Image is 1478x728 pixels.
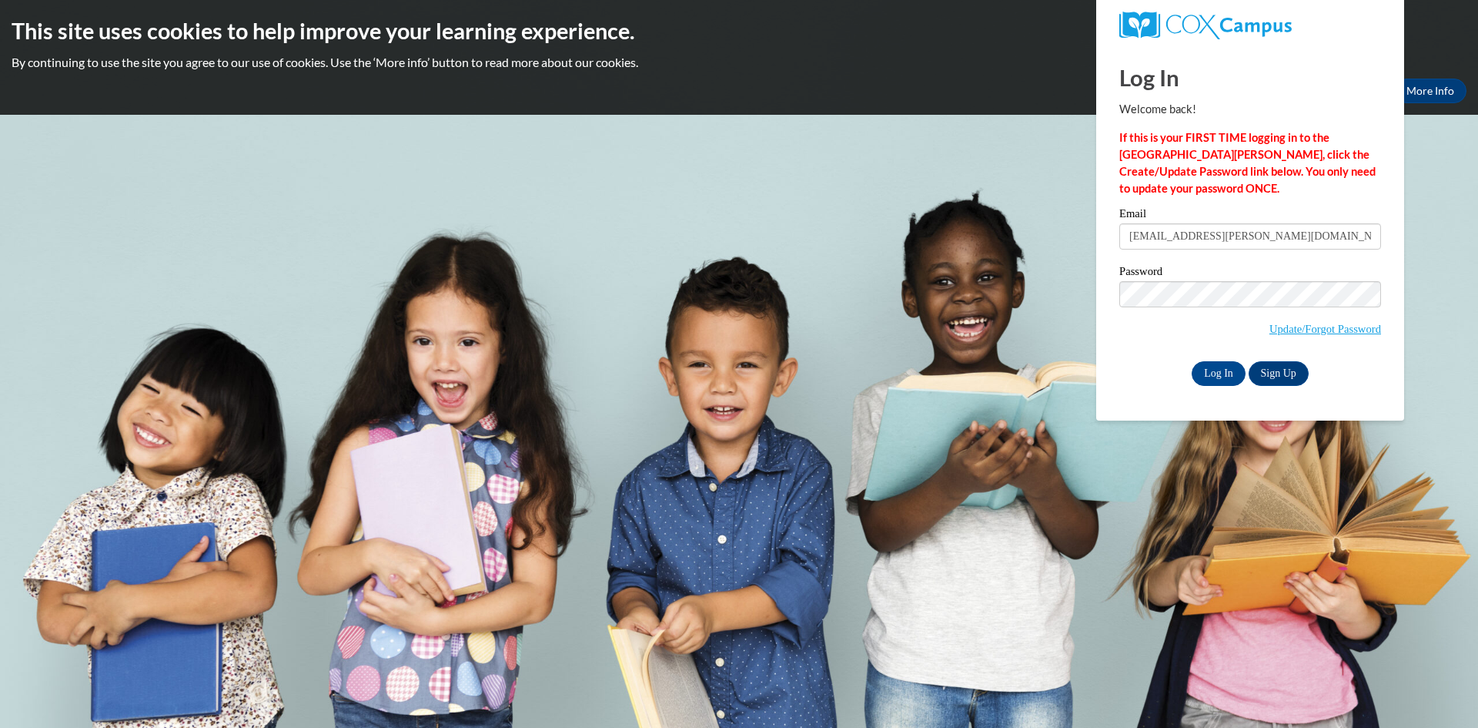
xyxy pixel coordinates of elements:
[1119,62,1381,93] h1: Log In
[1119,12,1381,39] a: COX Campus
[1394,79,1466,103] a: More Info
[1192,361,1246,386] input: Log In
[1249,361,1309,386] a: Sign Up
[1119,12,1292,39] img: COX Campus
[1119,101,1381,118] p: Welcome back!
[12,15,1466,46] h2: This site uses cookies to help improve your learning experience.
[1269,323,1381,335] a: Update/Forgot Password
[12,54,1466,71] p: By continuing to use the site you agree to our use of cookies. Use the ‘More info’ button to read...
[1119,266,1381,281] label: Password
[1119,208,1381,223] label: Email
[1119,131,1376,195] strong: If this is your FIRST TIME logging in to the [GEOGRAPHIC_DATA][PERSON_NAME], click the Create/Upd...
